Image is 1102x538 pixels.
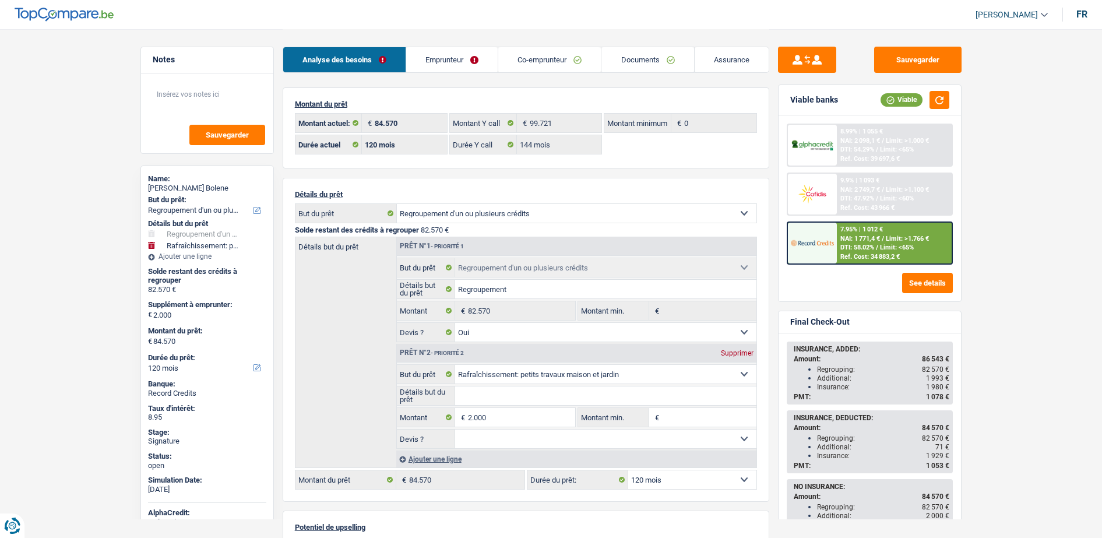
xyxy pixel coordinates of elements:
[431,243,464,249] span: - Priorité 1
[148,326,264,336] label: Montant du prêt:
[817,434,949,442] div: Regrouping:
[840,137,880,145] span: NAI: 2 098,1 €
[397,258,456,277] label: But du prêt
[840,146,874,153] span: DTI: 54.29%
[396,470,409,489] span: €
[966,5,1048,24] a: [PERSON_NAME]
[794,424,949,432] div: Amount:
[397,386,456,405] label: Détails but du prêt
[840,195,874,202] span: DTI: 47.92%
[880,146,914,153] span: Limit: <65%
[498,47,601,72] a: Co-emprunteur
[926,383,949,391] span: 1 980 €
[649,408,662,427] span: €
[926,393,949,401] span: 1 078 €
[840,177,879,184] div: 9.9% | 1 093 €
[397,365,456,384] label: But du prêt
[926,462,949,470] span: 1 053 €
[791,183,834,205] img: Cofidis
[604,114,671,132] label: Montant minimum
[148,461,266,470] div: open
[882,186,884,194] span: /
[148,252,266,261] div: Ajouter une ligne
[790,95,838,105] div: Viable banks
[396,451,756,467] div: Ajouter une ligne
[397,430,456,448] label: Devis ?
[1076,9,1087,20] div: fr
[397,242,467,250] div: Prêt n°1
[148,485,266,494] div: [DATE]
[15,8,114,22] img: TopCompare Logo
[148,428,266,437] div: Stage:
[601,47,693,72] a: Documents
[455,408,468,427] span: €
[874,47,962,73] button: Sauvegarder
[922,424,949,432] span: 84 570 €
[926,512,949,520] span: 2 000 €
[148,219,266,228] div: Détails but du prêt
[817,443,949,451] div: Additional:
[450,135,517,154] label: Durée Y call
[840,186,880,194] span: NAI: 2 749,7 €
[922,434,949,442] span: 82 570 €
[397,280,456,298] label: Détails but du prêt
[397,408,456,427] label: Montant
[840,244,874,251] span: DTI: 58.02%
[902,273,953,293] button: See details
[148,353,264,363] label: Durée du prêt:
[431,350,464,356] span: - Priorité 2
[840,128,883,135] div: 8.99% | 1 055 €
[397,349,467,357] div: Prêt n°2
[880,244,914,251] span: Limit: <65%
[882,235,884,242] span: /
[295,523,757,532] p: Potentiel de upselling
[148,437,266,446] div: Signature
[283,47,406,72] a: Analyse des besoins
[148,310,152,319] span: €
[148,300,264,310] label: Supplément à emprunter:
[817,452,949,460] div: Insurance:
[295,226,419,234] span: Solde restant des crédits à regrouper
[922,365,949,374] span: 82 570 €
[397,301,456,320] label: Montant
[671,114,684,132] span: €
[295,470,396,489] label: Montant du prêt
[935,443,949,451] span: 71 €
[397,323,456,342] label: Devis ?
[817,512,949,520] div: Additional:
[295,114,362,132] label: Montant actuel:
[817,365,949,374] div: Regrouping:
[840,253,900,261] div: Ref. Cost: 34 883,2 €
[295,100,757,108] p: Montant du prêt
[421,226,449,234] span: 82.570 €
[406,47,498,72] a: Emprunteur
[450,114,517,132] label: Montant Y call
[922,503,949,511] span: 82 570 €
[794,462,949,470] div: PMT:
[148,452,266,461] div: Status:
[886,137,929,145] span: Limit: >1.000 €
[840,155,900,163] div: Ref. Cost: 39 697,6 €
[455,301,468,320] span: €
[794,345,949,353] div: INSURANCE, ADDED:
[527,470,628,489] label: Durée du prêt:
[295,204,397,223] label: But du prêt
[882,137,884,145] span: /
[295,135,362,154] label: Durée actuel
[794,493,949,501] div: Amount:
[791,232,834,254] img: Record Credits
[148,174,266,184] div: Name:
[206,131,249,139] span: Sauvegarder
[148,413,266,422] div: 8.95
[817,374,949,382] div: Additional:
[886,186,929,194] span: Limit: >1.100 €
[794,393,949,401] div: PMT:
[718,350,756,357] div: Supprimer
[817,383,949,391] div: Insurance:
[148,404,266,413] div: Taux d'intérêt:
[886,235,929,242] span: Limit: >1.766 €
[976,10,1038,20] span: [PERSON_NAME]
[148,184,266,193] div: [PERSON_NAME] Bolene
[148,337,152,346] span: €
[922,493,949,501] span: 84 570 €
